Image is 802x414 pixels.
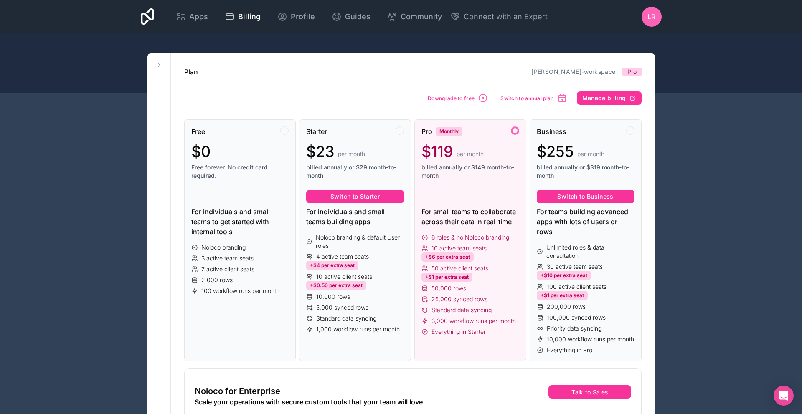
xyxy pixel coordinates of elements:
[547,303,586,311] span: 200,000 rows
[457,150,484,158] span: per month
[195,397,487,407] div: Scale your operations with secure custom tools that your team will love
[306,261,358,270] div: +$4 per extra seat
[537,163,634,180] span: billed annually or $319 month-to-month
[316,233,404,250] span: Noloco branding & default User roles
[547,346,592,354] span: Everything in Pro
[547,313,606,322] span: 100,000 synced rows
[577,91,642,105] button: Manage billing
[547,263,603,271] span: 30 active team seats
[548,385,631,399] button: Talk to Sales
[195,385,280,397] span: Noloco for Enterprise
[201,287,279,295] span: 100 workflow runs per month
[189,11,208,23] span: Apps
[774,386,794,406] div: Open Intercom Messenger
[316,293,350,301] span: 10,000 rows
[431,295,487,303] span: 25,000 synced rows
[421,126,432,136] span: Pro
[325,8,377,26] a: Guides
[191,143,211,160] span: $0
[401,11,442,23] span: Community
[421,273,472,282] div: +$1 per extra seat
[201,243,246,252] span: Noloco branding
[431,233,509,242] span: 6 roles & no Noloco branding
[431,284,466,293] span: 50,000 rows
[577,150,604,158] span: per month
[201,265,254,273] span: 7 active client seats
[184,67,198,77] h1: Plan
[306,143,335,160] span: $23
[582,94,626,102] span: Manage billing
[316,303,368,312] span: 5,000 synced rows
[497,90,570,106] button: Switch to annual plan
[500,95,553,101] span: Switch to annual plan
[431,306,492,314] span: Standard data syncing
[316,273,372,281] span: 10 active client seats
[450,11,548,23] button: Connect with an Expert
[338,150,365,158] span: per month
[291,11,315,23] span: Profile
[428,95,475,101] span: Downgrade to free
[431,317,516,325] span: 3,000 workflow runs per month
[238,11,261,23] span: Billing
[191,126,205,136] span: Free
[421,207,519,227] div: For small teams to collaborate across their data in real-time
[316,314,376,323] span: Standard data syncing
[201,276,233,284] span: 2,000 rows
[464,11,548,23] span: Connect with an Expert
[537,207,634,237] div: For teams building advanced apps with lots of users or rows
[546,243,634,260] span: Unlimited roles & data consultation
[531,68,615,75] a: [PERSON_NAME]-workspace
[191,207,289,237] div: For individuals and small teams to get started with internal tools
[431,264,488,273] span: 50 active client seats
[537,190,634,203] button: Switch to Business
[425,90,491,106] button: Downgrade to free
[169,8,215,26] a: Apps
[345,11,371,23] span: Guides
[271,8,322,26] a: Profile
[436,127,462,136] div: Monthly
[547,283,607,291] span: 100 active client seats
[201,254,254,263] span: 3 active team seats
[421,143,453,160] span: $119
[191,163,289,180] span: Free forever. No credit card required.
[537,143,574,160] span: $255
[647,12,655,22] span: LR
[537,271,591,280] div: +$10 per extra seat
[381,8,449,26] a: Community
[421,252,474,262] div: +$6 per extra seat
[306,163,404,180] span: billed annually or $29 month-to-month
[306,281,366,290] div: +$0.50 per extra seat
[537,291,588,300] div: +$1 per extra seat
[316,325,400,333] span: 1,000 workflow runs per month
[431,244,487,252] span: 10 active team seats
[306,190,404,203] button: Switch to Starter
[431,328,486,336] span: Everything in Starter
[306,126,327,136] span: Starter
[316,252,369,261] span: 4 active team seats
[547,324,601,333] span: Priority data syncing
[537,126,566,136] span: Business
[306,207,404,227] div: For individuals and small teams building apps
[421,163,519,180] span: billed annually or $149 month-to-month
[218,8,267,26] a: Billing
[547,335,634,343] span: 10,000 workflow runs per month
[627,68,637,76] span: Pro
